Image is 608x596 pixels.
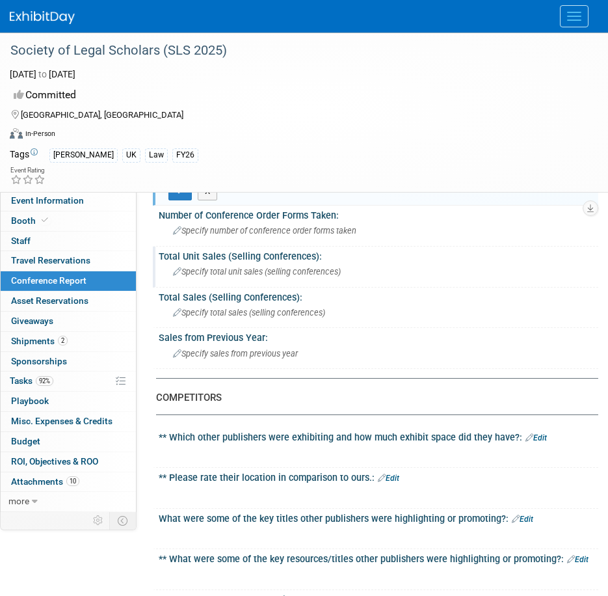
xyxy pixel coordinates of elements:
[11,295,88,306] span: Asset Reservations
[6,39,582,62] div: Society of Legal Scholars (SLS 2025)
[11,436,40,446] span: Budget
[1,392,136,411] a: Playbook
[11,476,79,487] span: Attachments
[1,271,136,291] a: Conference Report
[49,148,118,162] div: [PERSON_NAME]
[11,275,86,286] span: Conference Report
[159,468,598,485] div: ** Please rate their location in comparison to ours.:
[11,336,68,346] span: Shipments
[1,372,136,391] a: Tasks92%
[11,195,84,206] span: Event Information
[1,291,136,311] a: Asset Reservations
[173,349,298,359] span: Specify sales from previous year
[10,126,592,146] div: Event Format
[25,129,55,139] div: In-Person
[1,191,136,211] a: Event Information
[1,332,136,351] a: Shipments2
[159,206,598,222] div: Number of Conference Order Forms Taken:
[36,376,53,386] span: 92%
[10,11,75,24] img: ExhibitDay
[1,312,136,331] a: Giveaways
[11,396,49,406] span: Playbook
[11,215,51,226] span: Booth
[21,110,183,120] span: [GEOGRAPHIC_DATA], [GEOGRAPHIC_DATA]
[87,512,110,529] td: Personalize Event Tab Strip
[10,84,582,107] div: Committed
[10,375,53,386] span: Tasks
[10,69,75,79] span: [DATE] [DATE]
[10,167,46,174] div: Event Rating
[378,474,399,483] a: Edit
[145,148,168,162] div: Law
[159,328,598,344] div: Sales from Previous Year:
[560,5,588,27] button: Menu
[512,515,533,524] a: Edit
[1,211,136,231] a: Booth
[1,492,136,511] a: more
[1,251,136,271] a: Travel Reservations
[159,288,598,304] div: Total Sales (Selling Conferences):
[11,316,53,326] span: Giveaways
[66,476,79,486] span: 10
[159,427,598,444] div: ** Which other publishers were exhibiting and how much exhibit space did they have?:
[122,148,140,162] div: UK
[10,148,38,163] td: Tags
[1,452,136,472] a: ROI, Objectives & ROO
[1,412,136,431] a: Misc. Expenses & Credits
[110,512,137,529] td: Toggle Event Tabs
[156,391,588,405] div: COMPETITORS
[173,267,341,277] span: Specify total unit sales (selling conferences)
[1,432,136,452] a: Budget
[11,456,98,467] span: ROI, Objectives & ROO
[11,255,90,265] span: Travel Reservations
[159,549,598,566] div: ** What were some of the key resources/titles other publishers were highlighting or promoting?:
[1,472,136,492] a: Attachments10
[8,496,29,506] span: more
[567,555,588,564] a: Edit
[173,308,325,318] span: Specify total sales (selling conferences)
[36,69,49,79] span: to
[159,509,598,526] div: What were some of the key titles other publishers were highlighting or promoting?:
[58,336,68,345] span: 2
[172,148,198,162] div: FY26
[159,247,598,263] div: Total Unit Sales (Selling Conferences):
[173,226,356,236] span: Specify number of conference order forms taken
[11,416,112,426] span: Misc. Expenses & Credits
[1,352,136,372] a: Sponsorships
[1,232,136,251] a: Staff
[11,236,31,246] span: Staff
[42,217,48,224] i: Booth reservation complete
[10,128,23,139] img: Format-Inperson.png
[11,356,67,366] span: Sponsorships
[525,433,547,442] a: Edit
